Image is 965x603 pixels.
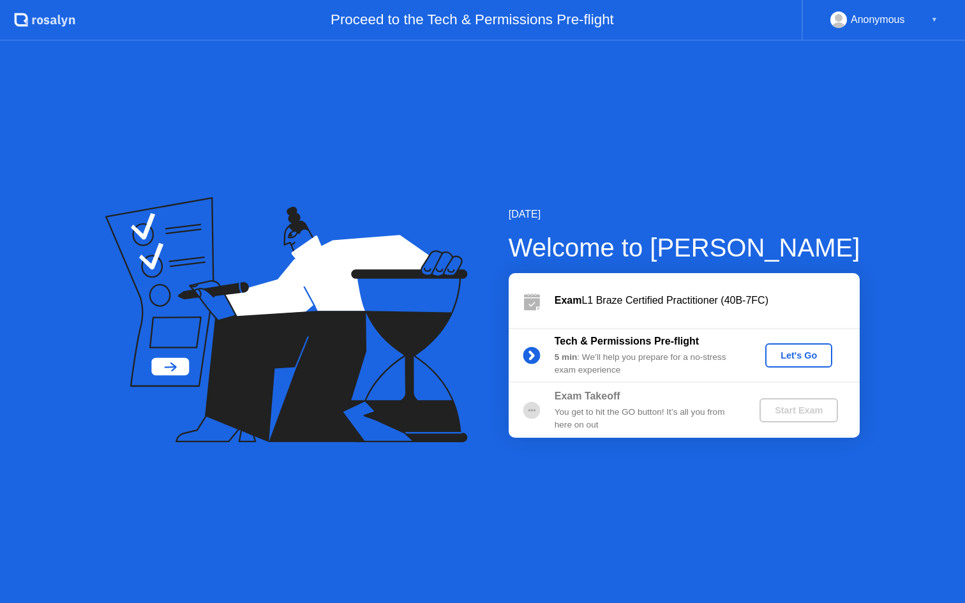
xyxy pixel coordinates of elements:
div: [DATE] [509,207,860,222]
div: Welcome to [PERSON_NAME] [509,228,860,267]
div: L1 Braze Certified Practitioner (40B-7FC) [555,293,860,308]
div: : We’ll help you prepare for a no-stress exam experience [555,351,738,377]
div: ▼ [931,11,938,28]
button: Start Exam [759,398,838,422]
b: Exam Takeoff [555,391,620,401]
b: 5 min [555,352,578,362]
div: Anonymous [851,11,905,28]
div: Let's Go [770,350,827,361]
button: Let's Go [765,343,832,368]
div: Start Exam [765,405,833,415]
b: Tech & Permissions Pre-flight [555,336,699,346]
div: You get to hit the GO button! It’s all you from here on out [555,406,738,432]
b: Exam [555,295,582,306]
